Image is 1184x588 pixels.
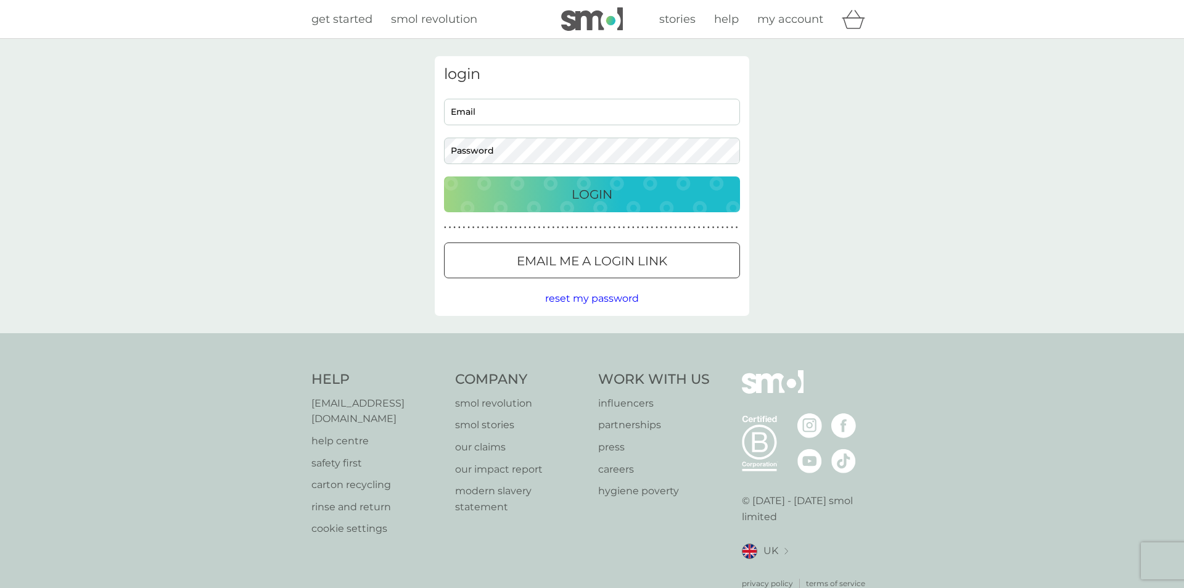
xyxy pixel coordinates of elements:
p: ● [487,225,489,231]
a: stories [659,10,696,28]
p: ● [590,225,592,231]
button: Email me a login link [444,242,740,278]
p: ● [684,225,686,231]
p: ● [491,225,493,231]
p: ● [627,225,630,231]
a: press [598,439,710,455]
p: ● [712,225,715,231]
p: ● [477,225,479,231]
p: ● [594,225,597,231]
p: ● [482,225,484,231]
a: our claims [455,439,586,455]
a: my account [757,10,823,28]
p: ● [519,225,522,231]
p: ● [528,225,531,231]
p: ● [514,225,517,231]
span: UK [763,543,778,559]
button: Login [444,176,740,212]
p: ● [646,225,649,231]
a: our impact report [455,462,586,478]
p: ● [585,225,588,231]
p: ● [543,225,545,231]
span: help [714,12,739,26]
p: © [DATE] - [DATE] smol limited [742,493,873,524]
p: ● [444,225,446,231]
p: ● [599,225,602,231]
button: reset my password [545,291,639,307]
p: ● [736,225,738,231]
a: rinse and return [311,499,443,515]
span: my account [757,12,823,26]
h4: Company [455,370,586,389]
p: ● [580,225,583,231]
p: ● [571,225,573,231]
a: help [714,10,739,28]
h4: Work With Us [598,370,710,389]
p: ● [731,225,733,231]
span: reset my password [545,292,639,304]
p: ● [453,225,456,231]
p: ● [472,225,475,231]
a: get started [311,10,372,28]
p: ● [717,225,719,231]
p: ● [614,225,616,231]
p: ● [609,225,611,231]
p: ● [623,225,625,231]
p: careers [598,462,710,478]
span: smol revolution [391,12,477,26]
p: ● [557,225,559,231]
p: ● [524,225,527,231]
img: visit the smol Facebook page [831,413,856,438]
p: ● [660,225,663,231]
div: basket [842,7,873,31]
p: ● [670,225,672,231]
p: [EMAIL_ADDRESS][DOMAIN_NAME] [311,395,443,427]
p: ● [467,225,470,231]
a: hygiene poverty [598,483,710,499]
p: ● [548,225,550,231]
p: ● [675,225,677,231]
p: ● [707,225,710,231]
span: get started [311,12,372,26]
p: safety first [311,455,443,471]
img: visit the smol Tiktok page [831,449,856,473]
p: ● [562,225,564,231]
p: ● [501,225,503,231]
p: ● [651,225,654,231]
p: ● [689,225,691,231]
a: carton recycling [311,477,443,493]
a: influencers [598,395,710,412]
img: visit the smol Instagram page [797,413,822,438]
p: ● [679,225,681,231]
p: ● [637,225,639,231]
p: ● [698,225,701,231]
img: smol [742,370,804,412]
p: ● [505,225,508,231]
p: ● [604,225,606,231]
a: smol stories [455,417,586,433]
a: modern slavery statement [455,483,586,515]
img: select a new location [784,548,788,555]
a: smol revolution [455,395,586,412]
p: partnerships [598,417,710,433]
p: ● [552,225,554,231]
p: ● [693,225,696,231]
a: help centre [311,433,443,449]
a: cookie settings [311,521,443,537]
p: ● [496,225,498,231]
p: ● [702,225,705,231]
p: ● [641,225,644,231]
p: ● [463,225,466,231]
a: smol revolution [391,10,477,28]
p: ● [458,225,461,231]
